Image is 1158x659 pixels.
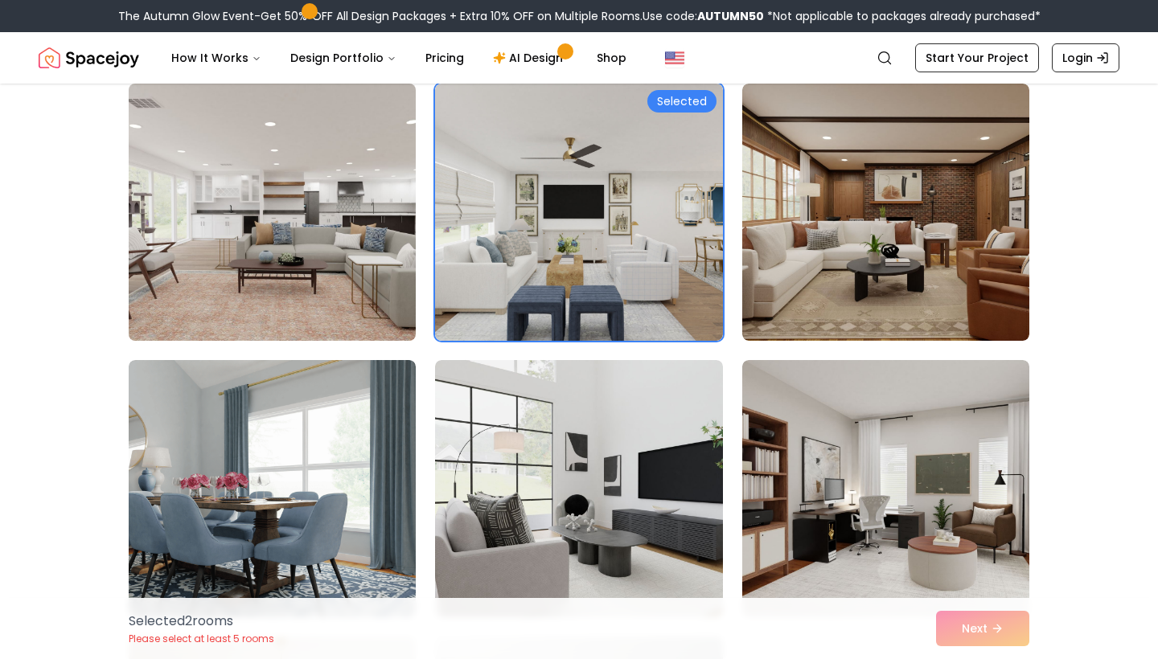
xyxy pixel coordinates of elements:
[1052,43,1119,72] a: Login
[665,48,684,68] img: United States
[129,360,416,617] img: Room room-16
[915,43,1039,72] a: Start Your Project
[647,90,717,113] div: Selected
[277,42,409,74] button: Design Portfolio
[118,8,1041,24] div: The Autumn Glow Event-Get 50% OFF All Design Packages + Extra 10% OFF on Multiple Rooms.
[129,612,274,631] p: Selected 2 room s
[39,42,139,74] a: Spacejoy
[643,8,764,24] span: Use code:
[742,84,1029,341] img: Room room-15
[158,42,274,74] button: How It Works
[480,42,581,74] a: AI Design
[435,360,722,617] img: Room room-17
[121,77,423,347] img: Room room-13
[413,42,477,74] a: Pricing
[742,360,1029,617] img: Room room-18
[129,632,274,645] p: Please select at least 5 rooms
[584,42,639,74] a: Shop
[764,8,1041,24] span: *Not applicable to packages already purchased*
[158,42,639,74] nav: Main
[697,8,764,24] b: AUTUMN50
[39,32,1119,84] nav: Global
[435,84,722,341] img: Room room-14
[39,42,139,74] img: Spacejoy Logo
